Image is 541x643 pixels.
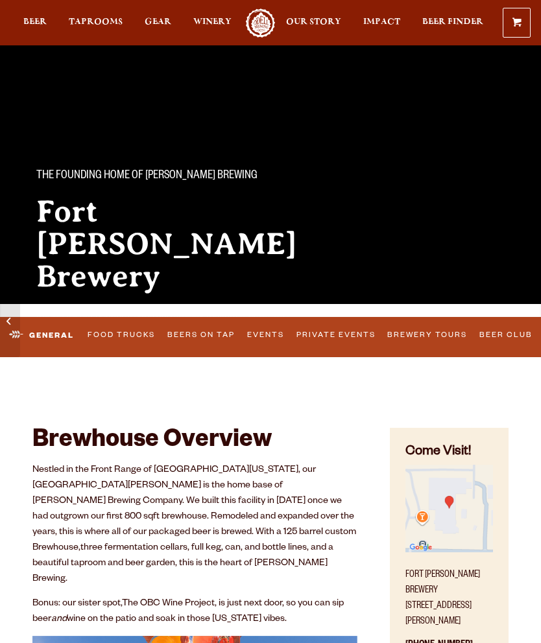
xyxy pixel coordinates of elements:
h2: Fort [PERSON_NAME] Brewery [36,195,317,292]
span: Beer Finder [422,17,483,27]
span: Gear [145,17,171,27]
a: Private Events [292,322,379,349]
a: Taprooms [69,8,123,38]
a: Events [243,322,288,349]
a: Beer [23,8,47,38]
span: Winery [193,17,232,27]
span: Impact [363,17,400,27]
a: Our Story [286,8,341,38]
a: Gear [145,8,171,38]
p: Nestled in the Front Range of [GEOGRAPHIC_DATA][US_STATE], our [GEOGRAPHIC_DATA][PERSON_NAME] is ... [32,463,357,587]
a: Beer Finder [422,8,483,38]
span: three fermentation cellars, full keg, can, and bottle lines, and a beautiful taproom and beer gar... [32,543,333,585]
div: Known for our beautiful patio and striking mountain views, this brewhouse is the go-to spot for l... [36,310,317,338]
a: Find on Google Maps (opens in a new window) [405,546,493,556]
a: The OBC Wine Project [122,599,215,609]
a: Beer Club [475,322,537,349]
a: Food Trucks [83,322,159,349]
span: Our Story [286,17,341,27]
a: Impact [363,8,400,38]
a: Winery [193,8,232,38]
a: General [4,320,79,351]
a: Brewery Tours [383,322,472,349]
span: Taprooms [69,17,123,27]
p: Bonus: our sister spot, , is just next door, so you can sip beer wine on the patio and soak in th... [32,596,357,627]
h2: Brewhouse Overview [32,428,357,456]
a: Beers on Tap [163,322,239,349]
a: Odell Home [245,8,277,38]
span: Beer [23,17,47,27]
em: and [51,614,67,625]
h4: Come Visit! [405,443,493,462]
p: Fort [PERSON_NAME] Brewery [STREET_ADDRESS][PERSON_NAME] [405,560,493,630]
img: Small thumbnail of location on map [405,465,493,552]
span: The Founding Home of [PERSON_NAME] Brewing [36,168,258,185]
